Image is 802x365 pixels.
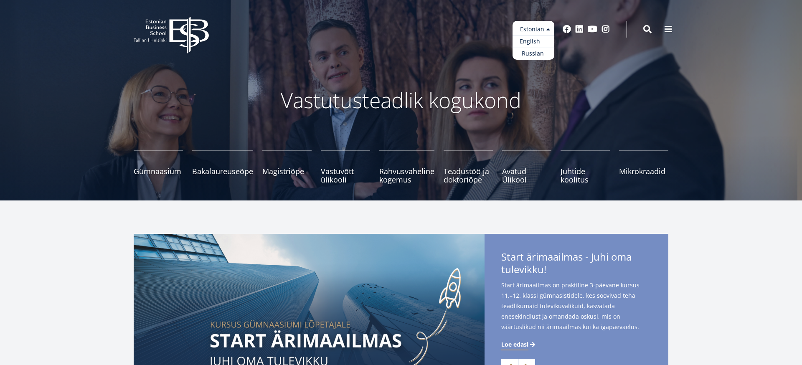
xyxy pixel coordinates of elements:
[502,167,551,184] span: Avatud Ülikool
[134,150,183,184] a: Gümnaasium
[321,150,370,184] a: Vastuvõtt ülikooli
[501,251,652,278] span: Start ärimaailmas - Juhi oma
[513,48,554,60] a: Russian
[561,167,610,184] span: Juhtide koolitus
[262,150,312,184] a: Magistriõpe
[262,167,312,175] span: Magistriõpe
[321,167,370,184] span: Vastuvõtt ülikooli
[444,167,493,184] span: Teadustöö ja doktoriõpe
[192,150,253,184] a: Bakalaureuseõpe
[502,150,551,184] a: Avatud Ülikool
[563,25,571,33] a: Facebook
[379,167,434,184] span: Rahvusvaheline kogemus
[180,88,622,113] p: Vastutusteadlik kogukond
[619,150,668,184] a: Mikrokraadid
[575,25,584,33] a: Linkedin
[513,35,554,48] a: English
[444,150,493,184] a: Teadustöö ja doktoriõpe
[501,340,528,349] span: Loe edasi
[601,25,610,33] a: Instagram
[501,340,537,349] a: Loe edasi
[501,263,546,276] span: tulevikku!
[501,280,652,332] span: Start ärimaailmas on praktiline 3-päevane kursus 11.–12. klassi gümnasistidele, kes soovivad teha...
[619,167,668,175] span: Mikrokraadid
[134,167,183,175] span: Gümnaasium
[588,25,597,33] a: Youtube
[379,150,434,184] a: Rahvusvaheline kogemus
[561,150,610,184] a: Juhtide koolitus
[192,167,253,175] span: Bakalaureuseõpe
